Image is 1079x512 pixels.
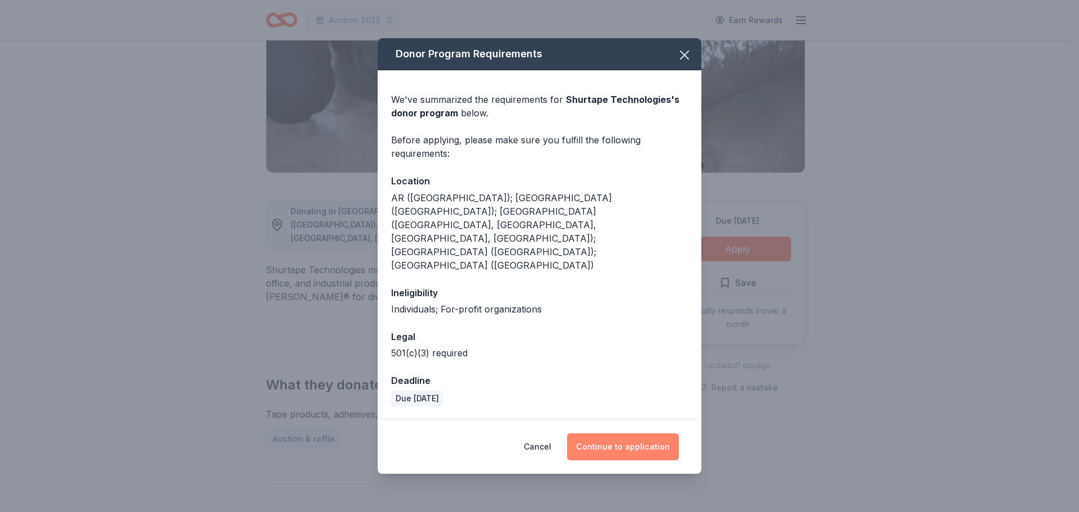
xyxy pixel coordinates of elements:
div: Ineligibility [391,286,688,300]
div: Location [391,174,688,188]
button: Continue to application [567,433,679,460]
div: Donor Program Requirements [378,38,701,70]
button: Cancel [524,433,551,460]
div: AR ([GEOGRAPHIC_DATA]); [GEOGRAPHIC_DATA] ([GEOGRAPHIC_DATA]); [GEOGRAPHIC_DATA] ([GEOGRAPHIC_DAT... [391,191,688,272]
div: Due [DATE] [391,391,443,406]
div: 501(c)(3) required [391,346,688,360]
div: We've summarized the requirements for below. [391,93,688,120]
div: Before applying, please make sure you fulfill the following requirements: [391,133,688,160]
div: Legal [391,329,688,344]
div: Individuals; For-profit organizations [391,302,688,316]
div: Deadline [391,373,688,388]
